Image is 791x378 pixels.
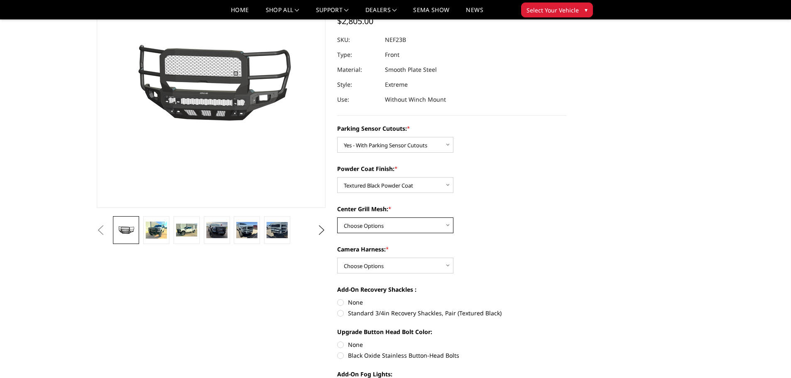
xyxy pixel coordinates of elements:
a: News [466,7,483,19]
dt: Material: [337,62,379,77]
label: Add-On Recovery Shackles : [337,285,566,294]
button: Select Your Vehicle [521,2,593,17]
dt: Use: [337,92,379,107]
span: ▾ [585,5,588,14]
button: Previous [95,224,107,237]
label: Parking Sensor Cutouts: [337,124,566,133]
dd: Front [385,47,399,62]
a: Home [231,7,249,19]
label: Black Oxide Stainless Button-Head Bolts [337,351,566,360]
label: None [337,340,566,349]
dt: Style: [337,77,379,92]
label: Center Grill Mesh: [337,205,566,213]
img: 2023-2025 Ford F250-350 - Freedom Series - Extreme Front Bumper [236,222,257,238]
label: None [337,298,566,307]
dt: Type: [337,47,379,62]
img: 2023-2025 Ford F250-350 - Freedom Series - Extreme Front Bumper [206,222,228,239]
span: $2,805.00 [337,15,373,27]
img: 2023-2025 Ford F250-350 - Freedom Series - Extreme Front Bumper [176,224,197,236]
label: Upgrade Button Head Bolt Color: [337,327,566,336]
label: Powder Coat Finish: [337,164,566,173]
dd: Smooth Plate Steel [385,62,437,77]
label: Standard 3/4in Recovery Shackles, Pair (Textured Black) [337,309,566,317]
dd: Extreme [385,77,408,92]
a: shop all [266,7,299,19]
a: Support [316,7,349,19]
img: 2023-2025 Ford F250-350 - Freedom Series - Extreme Front Bumper [267,222,288,238]
label: Camera Harness: [337,245,566,254]
a: Dealers [365,7,397,19]
img: 2023-2025 Ford F250-350 - Freedom Series - Extreme Front Bumper [146,222,167,239]
dd: Without Winch Mount [385,92,446,107]
iframe: Chat Widget [749,338,791,378]
dt: SKU: [337,32,379,47]
a: SEMA Show [413,7,449,19]
span: Select Your Vehicle [527,6,579,15]
button: Next [315,224,328,237]
dd: NEF23B [385,32,406,47]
